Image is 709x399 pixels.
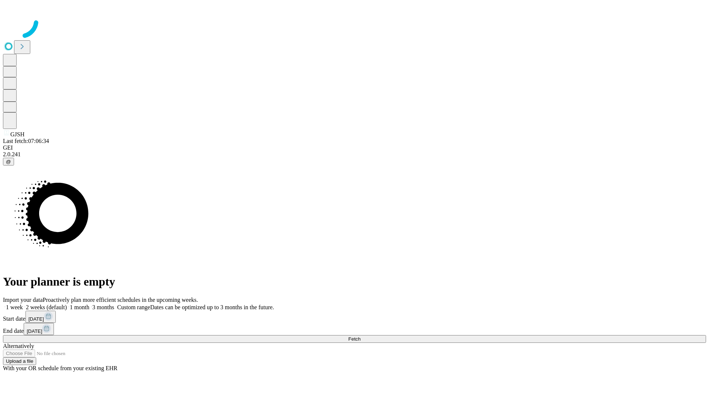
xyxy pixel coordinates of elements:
[28,316,44,322] span: [DATE]
[43,297,198,303] span: Proactively plan more efficient schedules in the upcoming weeks.
[10,131,24,137] span: GJSH
[3,144,706,151] div: GEI
[3,357,36,365] button: Upload a file
[117,304,150,310] span: Custom range
[3,311,706,323] div: Start date
[3,335,706,343] button: Fetch
[6,159,11,164] span: @
[150,304,274,310] span: Dates can be optimized up to 3 months in the future.
[3,297,43,303] span: Import your data
[25,311,56,323] button: [DATE]
[3,158,14,166] button: @
[3,275,706,289] h1: Your planner is empty
[3,365,117,371] span: With your OR schedule from your existing EHR
[3,151,706,158] div: 2.0.241
[3,343,34,349] span: Alternatively
[27,328,42,334] span: [DATE]
[348,336,360,342] span: Fetch
[3,138,49,144] span: Last fetch: 07:06:34
[24,323,54,335] button: [DATE]
[3,323,706,335] div: End date
[6,304,23,310] span: 1 week
[70,304,89,310] span: 1 month
[92,304,114,310] span: 3 months
[26,304,67,310] span: 2 weeks (default)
